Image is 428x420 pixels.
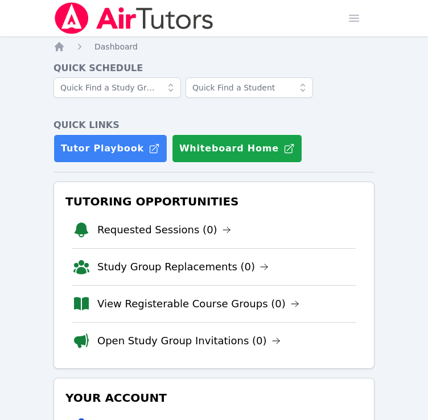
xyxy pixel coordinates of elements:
[186,77,313,98] input: Quick Find a Student
[53,77,181,98] input: Quick Find a Study Group
[97,296,299,312] a: View Registerable Course Groups (0)
[53,41,374,52] nav: Breadcrumb
[172,134,302,163] button: Whiteboard Home
[53,61,374,75] h4: Quick Schedule
[97,259,269,275] a: Study Group Replacements (0)
[53,2,215,34] img: Air Tutors
[94,42,138,51] span: Dashboard
[53,134,167,163] a: Tutor Playbook
[53,118,374,132] h4: Quick Links
[97,333,281,349] a: Open Study Group Invitations (0)
[97,222,231,238] a: Requested Sessions (0)
[94,41,138,52] a: Dashboard
[63,191,365,212] h3: Tutoring Opportunities
[63,388,365,408] h3: Your Account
